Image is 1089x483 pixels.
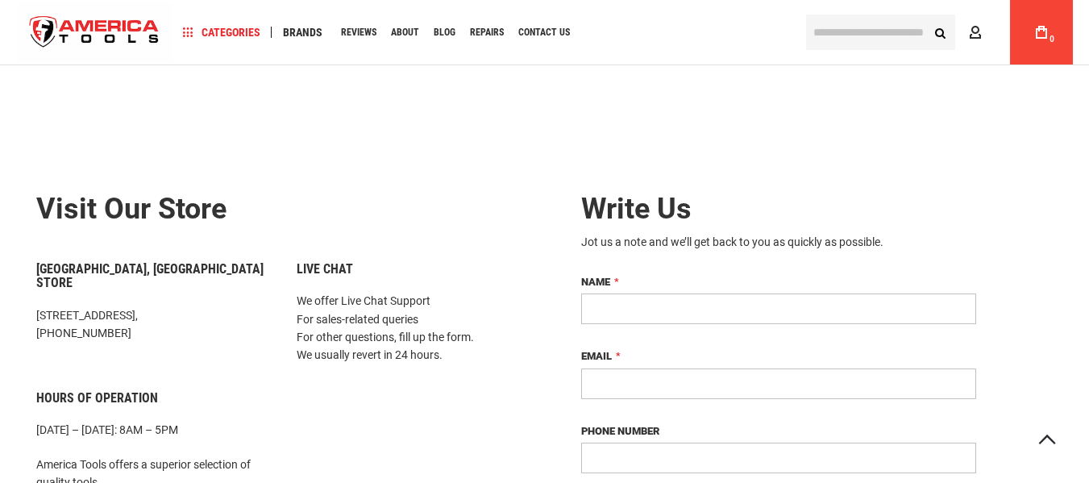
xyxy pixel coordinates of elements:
[1050,35,1054,44] span: 0
[283,27,322,38] span: Brands
[16,2,172,63] a: store logo
[276,22,330,44] a: Brands
[463,22,511,44] a: Repairs
[36,262,272,290] h6: [GEOGRAPHIC_DATA], [GEOGRAPHIC_DATA] Store
[36,421,272,439] p: [DATE] – [DATE]: 8AM – 5PM
[426,22,463,44] a: Blog
[925,17,955,48] button: Search
[334,22,384,44] a: Reviews
[36,391,272,406] h6: Hours of Operation
[581,234,976,250] div: Jot us a note and we’ll get back to you as quickly as possible.
[518,27,570,37] span: Contact Us
[16,2,172,63] img: America Tools
[581,425,659,437] span: Phone Number
[341,27,376,37] span: Reviews
[297,262,533,277] h6: Live Chat
[391,27,419,37] span: About
[434,27,455,37] span: Blog
[384,22,426,44] a: About
[511,22,577,44] a: Contact Us
[581,192,692,226] span: Write Us
[581,276,610,288] span: Name
[183,27,260,38] span: Categories
[36,306,272,343] p: [STREET_ADDRESS], [PHONE_NUMBER]
[581,350,612,362] span: Email
[297,292,533,364] p: We offer Live Chat Support For sales-related queries For other questions, fill up the form. We us...
[176,22,268,44] a: Categories
[36,194,533,226] h2: Visit our store
[470,27,504,37] span: Repairs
